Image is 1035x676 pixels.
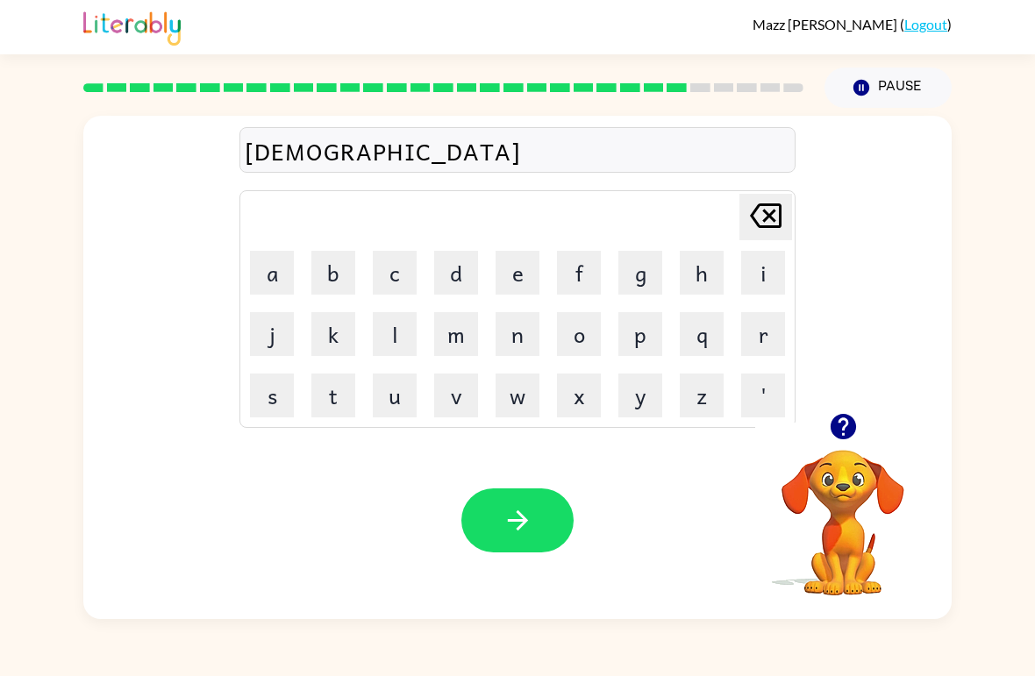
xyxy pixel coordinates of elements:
[434,374,478,417] button: v
[824,68,952,108] button: Pause
[753,16,900,32] span: Mazz [PERSON_NAME]
[680,312,724,356] button: q
[680,251,724,295] button: h
[250,312,294,356] button: j
[373,374,417,417] button: u
[741,312,785,356] button: r
[618,374,662,417] button: y
[496,374,539,417] button: w
[311,374,355,417] button: t
[741,251,785,295] button: i
[250,251,294,295] button: a
[373,312,417,356] button: l
[680,374,724,417] button: z
[434,312,478,356] button: m
[250,374,294,417] button: s
[83,7,181,46] img: Literably
[434,251,478,295] button: d
[618,251,662,295] button: g
[373,251,417,295] button: c
[245,132,790,169] div: [DEMOGRAPHIC_DATA]
[618,312,662,356] button: p
[741,374,785,417] button: '
[557,251,601,295] button: f
[904,16,947,32] a: Logout
[557,312,601,356] button: o
[496,312,539,356] button: n
[311,251,355,295] button: b
[753,16,952,32] div: ( )
[311,312,355,356] button: k
[755,423,931,598] video: Your browser must support playing .mp4 files to use Literably. Please try using another browser.
[557,374,601,417] button: x
[496,251,539,295] button: e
